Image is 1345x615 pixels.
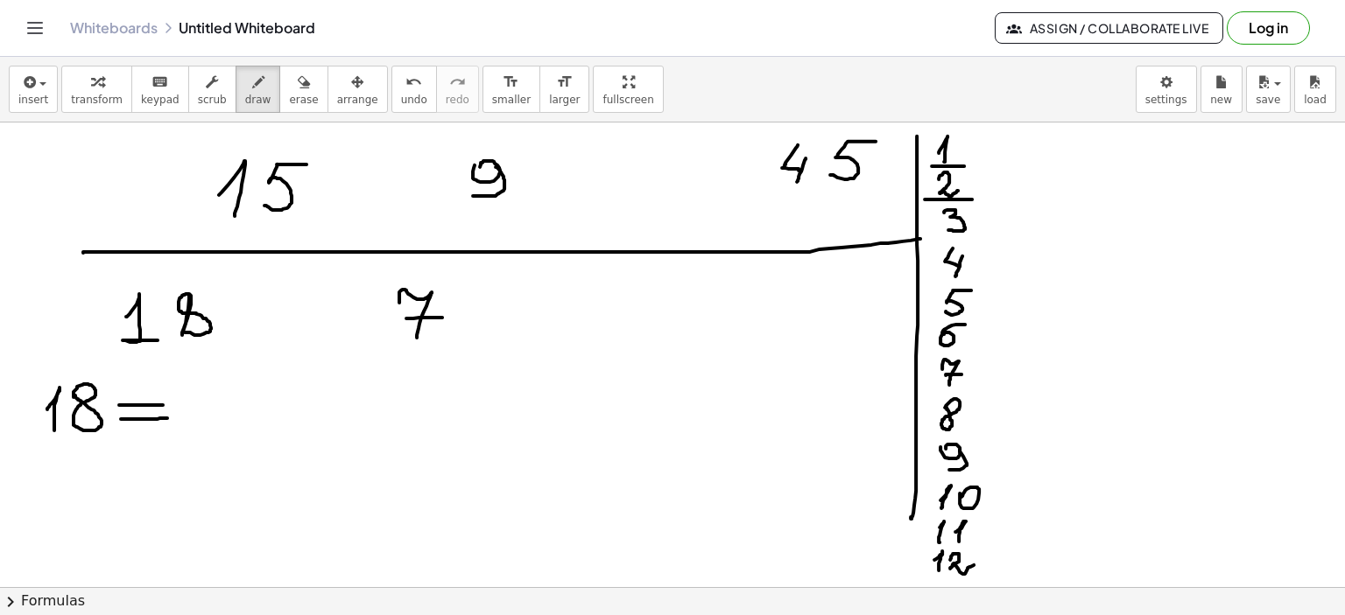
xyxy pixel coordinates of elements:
[289,94,318,106] span: erase
[1136,66,1197,113] button: settings
[995,12,1223,44] button: Assign / Collaborate Live
[1294,66,1336,113] button: load
[151,72,168,93] i: keyboard
[391,66,437,113] button: undoundo
[131,66,189,113] button: keyboardkeypad
[482,66,540,113] button: format_sizesmaller
[18,94,48,106] span: insert
[1227,11,1310,45] button: Log in
[188,66,236,113] button: scrub
[9,66,58,113] button: insert
[279,66,327,113] button: erase
[198,94,227,106] span: scrub
[549,94,580,106] span: larger
[503,72,519,93] i: format_size
[539,66,589,113] button: format_sizelarger
[327,66,388,113] button: arrange
[602,94,653,106] span: fullscreen
[70,19,158,37] a: Whiteboards
[1145,94,1187,106] span: settings
[61,66,132,113] button: transform
[436,66,479,113] button: redoredo
[446,94,469,106] span: redo
[71,94,123,106] span: transform
[1010,20,1208,36] span: Assign / Collaborate Live
[1256,94,1280,106] span: save
[141,94,180,106] span: keypad
[405,72,422,93] i: undo
[337,94,378,106] span: arrange
[593,66,663,113] button: fullscreen
[1246,66,1291,113] button: save
[1201,66,1243,113] button: new
[492,94,531,106] span: smaller
[1210,94,1232,106] span: new
[236,66,281,113] button: draw
[556,72,573,93] i: format_size
[21,14,49,42] button: Toggle navigation
[245,94,271,106] span: draw
[449,72,466,93] i: redo
[401,94,427,106] span: undo
[1304,94,1327,106] span: load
